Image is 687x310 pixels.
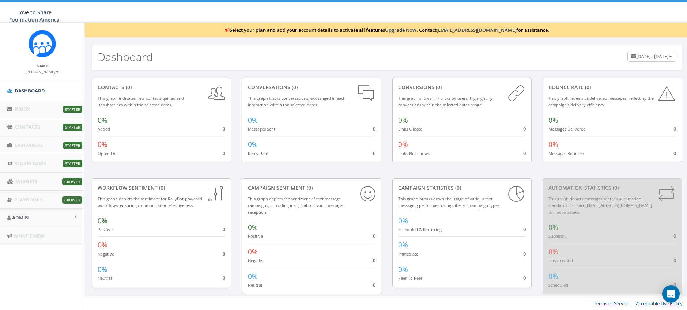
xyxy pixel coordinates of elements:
span: 0% [98,140,107,149]
span: 0 [223,150,225,156]
span: Love to Share Foundation America [9,9,60,23]
span: (0) [305,184,313,191]
span: (0) [290,84,298,91]
span: 0 [373,232,375,239]
a: Acceptable Use Policy [636,300,683,307]
small: This graph tracks conversations, exchanged in each interaction within the selected dates. [248,95,346,108]
span: 0% [548,116,558,125]
span: 0% [248,247,258,257]
span: 0 [673,125,676,132]
span: 0% [248,272,258,281]
small: Negative [98,251,114,257]
div: conversations [248,84,375,91]
span: 0 [223,250,225,257]
span: 0% [98,116,107,125]
div: Workflow Sentiment [98,184,225,192]
span: 0 [373,281,375,288]
small: Immediate [398,251,418,257]
span: 0 [373,125,375,132]
div: contacts [98,84,225,91]
small: Added [98,126,110,132]
span: 0% [398,140,408,149]
small: Negative [248,258,264,263]
span: 0% [398,265,408,274]
span: Starter [63,106,82,113]
span: 0 [673,232,676,239]
small: Positive [98,227,113,232]
span: 0 [373,257,375,264]
small: This graph depicts the sentiment for RallyBot-powered workflows, ensuring communication effective... [98,196,202,208]
small: Neutral [248,282,262,288]
span: 0 [523,275,526,281]
span: Admin [12,214,29,221]
small: Scheduled & Recurring [398,227,442,232]
a: [EMAIL_ADDRESS][DOMAIN_NAME] [437,27,516,33]
span: 0% [98,216,107,226]
div: Automation Statistics [548,184,676,192]
span: (0) [124,84,132,91]
small: This graph indicates new contacts gained and unsubscribes within the selected dates. [98,95,184,108]
span: Starter [63,124,82,131]
span: 0 [523,150,526,156]
span: (0) [434,84,442,91]
span: Dashboard [15,87,45,94]
small: Peer To Peer [398,275,423,281]
small: This graph depicts messages sent via automation standards. Contact [EMAIL_ADDRESS][DOMAIN_NAME] f... [548,196,652,215]
a: Terms of Service [594,300,629,307]
span: 0% [548,272,558,281]
span: 0 [223,226,225,232]
small: This graph shows link clicks by users, highlighting conversions within the selected dates range. [398,95,492,108]
small: Messages Sent [248,126,275,132]
span: 0 [523,250,526,257]
div: Open Intercom Messenger [662,285,680,303]
a: Upgrade Now [385,27,416,33]
div: Campaign Sentiment [248,184,375,192]
small: Neutral [98,275,112,281]
img: Rally_Corp_Icon.png [29,30,56,57]
small: Opted Out [98,151,118,156]
span: 0 [673,257,676,264]
span: 0 [223,125,225,132]
small: This graph depicts the sentiment of text message campaigns, providing insight about your message ... [248,196,343,215]
span: (0) [584,84,591,91]
small: Reply Rate [248,151,268,156]
span: 0 [673,150,676,156]
small: Positive [248,233,263,239]
small: Links Not Clicked [398,151,431,156]
span: Growth [62,196,82,204]
span: 0% [248,140,258,149]
span: 0% [398,240,408,250]
h2: Dashboard [98,51,153,63]
a: [PERSON_NAME] [26,68,59,75]
span: 0% [398,116,408,125]
small: Messages Bounced [548,151,584,156]
small: Name [37,63,48,68]
small: Unsuccessful [548,258,573,263]
span: [DATE] - [DATE] [636,53,668,60]
span: 0 [523,125,526,132]
span: 0% [548,140,558,149]
span: Starter [63,142,82,149]
span: 0 [523,226,526,232]
span: 0% [98,240,107,250]
small: [PERSON_NAME] [26,69,59,74]
small: Successful [548,233,568,239]
span: 0% [248,223,258,232]
span: 0 [373,150,375,156]
small: Scheduled [548,282,568,288]
span: (0) [611,184,619,191]
small: Messages Delivered [548,126,586,132]
span: 0% [248,116,258,125]
div: Campaign Statistics [398,184,526,192]
small: This graph breaks down the usage of various text messaging performed using different campaign types. [398,196,501,208]
span: 0% [98,265,107,274]
span: 0 [223,275,225,281]
span: 0 [673,281,676,288]
span: Starter [63,160,82,167]
span: (0) [158,184,165,191]
span: (0) [454,184,461,191]
span: 0% [398,216,408,226]
span: 0% [548,247,558,257]
div: conversions [398,84,526,91]
div: Bounce Rate [548,84,676,91]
